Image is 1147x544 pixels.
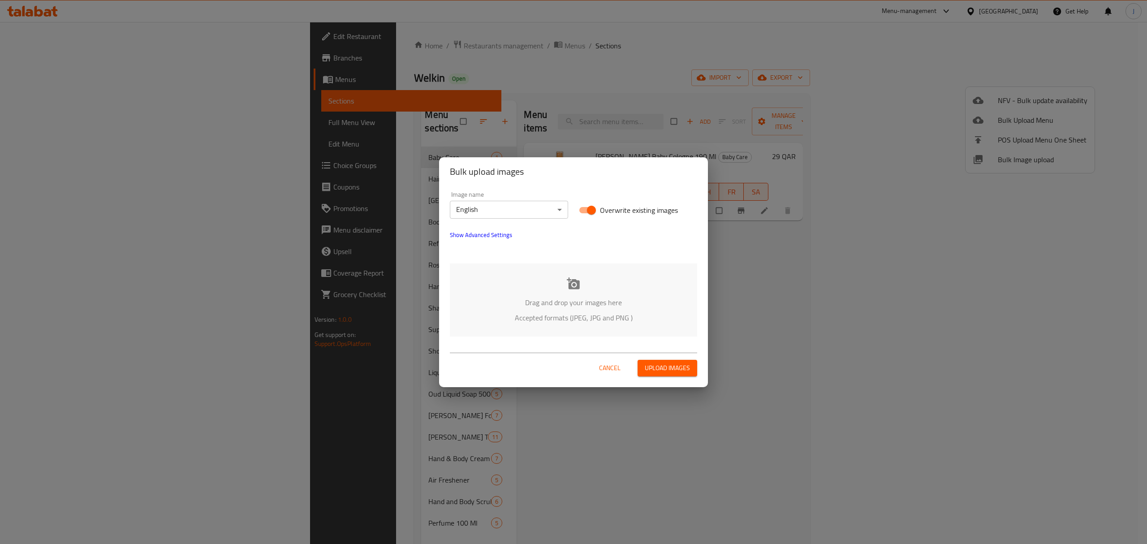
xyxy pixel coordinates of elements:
button: Upload images [638,360,697,376]
span: Overwrite existing images [600,205,678,216]
span: Show Advanced Settings [450,229,512,240]
button: Cancel [595,360,624,376]
span: Cancel [599,363,621,374]
p: Drag and drop your images here [463,297,684,308]
h2: Bulk upload images [450,164,697,179]
button: show more [444,224,517,246]
p: Accepted formats (JPEG, JPG and PNG ) [463,312,684,323]
div: English [450,201,568,219]
span: Upload images [645,363,690,374]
